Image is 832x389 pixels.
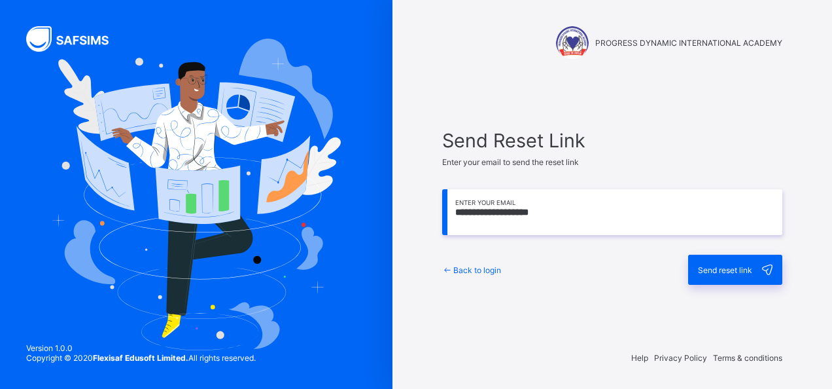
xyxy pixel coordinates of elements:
[698,265,752,275] span: Send reset link
[26,26,124,52] img: SAFSIMS Logo
[442,129,782,152] span: Send Reset Link
[442,157,579,167] span: Enter your email to send the reset link
[556,26,589,59] img: PROGRESS DYNAMIC INTERNATIONAL ACADEMY
[631,353,648,363] span: Help
[52,39,341,350] img: Hero Image
[595,38,782,48] span: PROGRESS DYNAMIC INTERNATIONAL ACADEMY
[453,265,501,275] span: Back to login
[713,353,782,363] span: Terms & conditions
[654,353,707,363] span: Privacy Policy
[93,353,188,363] strong: Flexisaf Edusoft Limited.
[26,343,256,353] span: Version 1.0.0
[442,265,501,275] a: Back to login
[26,353,256,363] span: Copyright © 2020 All rights reserved.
